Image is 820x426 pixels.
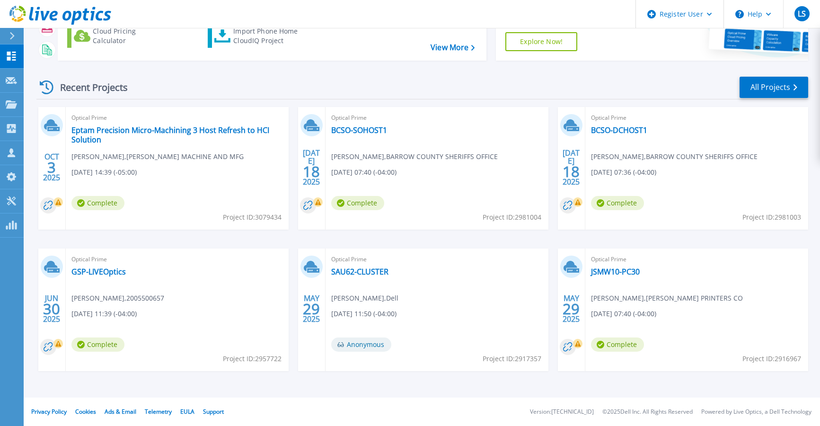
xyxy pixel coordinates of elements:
[93,27,168,45] div: Cloud Pricing Calculator
[591,125,647,135] a: BCSO-DCHOST1
[742,354,801,364] span: Project ID: 2916967
[203,408,224,416] a: Support
[71,254,283,265] span: Optical Prime
[71,125,283,144] a: Eptam Precision Micro-Machining 3 Host Refresh to HCI Solution
[71,337,124,352] span: Complete
[145,408,172,416] a: Telemetry
[180,408,194,416] a: EULA
[71,196,124,210] span: Complete
[331,267,388,276] a: SAU62-CLUSTER
[431,43,475,52] a: View More
[563,305,580,313] span: 29
[591,151,758,162] span: [PERSON_NAME] , BARROW COUNTY SHERIFFS OFFICE
[591,309,656,319] span: [DATE] 07:40 (-04:00)
[331,167,397,177] span: [DATE] 07:40 (-04:00)
[562,292,580,326] div: MAY 2025
[331,113,543,123] span: Optical Prime
[71,167,137,177] span: [DATE] 14:39 (-05:00)
[223,354,282,364] span: Project ID: 2957722
[331,293,398,303] span: [PERSON_NAME] , Dell
[233,27,307,45] div: Import Phone Home CloudIQ Project
[43,150,61,185] div: OCT 2025
[105,408,136,416] a: Ads & Email
[302,150,320,185] div: [DATE] 2025
[36,76,141,99] div: Recent Projects
[71,113,283,123] span: Optical Prime
[591,113,802,123] span: Optical Prime
[798,10,806,18] span: LS
[740,77,808,98] a: All Projects
[303,305,320,313] span: 29
[591,254,802,265] span: Optical Prime
[505,32,577,51] a: Explore Now!
[71,293,164,303] span: [PERSON_NAME] , 2005500657
[331,151,498,162] span: [PERSON_NAME] , BARROW COUNTY SHERIFFS OFFICE
[223,212,282,222] span: Project ID: 3079434
[701,409,811,415] li: Powered by Live Optics, a Dell Technology
[742,212,801,222] span: Project ID: 2981003
[47,163,56,171] span: 3
[71,267,126,276] a: GSP-LIVEOptics
[591,267,640,276] a: JSMW10-PC30
[530,409,594,415] li: Version: [TECHNICAL_ID]
[483,212,541,222] span: Project ID: 2981004
[591,293,743,303] span: [PERSON_NAME] , [PERSON_NAME] PRINTERS CO
[331,196,384,210] span: Complete
[71,309,137,319] span: [DATE] 11:39 (-04:00)
[43,292,61,326] div: JUN 2025
[591,196,644,210] span: Complete
[71,151,244,162] span: [PERSON_NAME] , [PERSON_NAME] MACHINE AND MFG
[31,408,67,416] a: Privacy Policy
[602,409,693,415] li: © 2025 Dell Inc. All Rights Reserved
[67,24,173,48] a: Cloud Pricing Calculator
[483,354,541,364] span: Project ID: 2917357
[43,305,60,313] span: 30
[562,150,580,185] div: [DATE] 2025
[563,168,580,176] span: 18
[591,167,656,177] span: [DATE] 07:36 (-04:00)
[331,125,387,135] a: BCSO-SOHOST1
[75,408,96,416] a: Cookies
[591,337,644,352] span: Complete
[302,292,320,326] div: MAY 2025
[331,309,397,319] span: [DATE] 11:50 (-04:00)
[331,337,391,352] span: Anonymous
[331,254,543,265] span: Optical Prime
[303,168,320,176] span: 18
